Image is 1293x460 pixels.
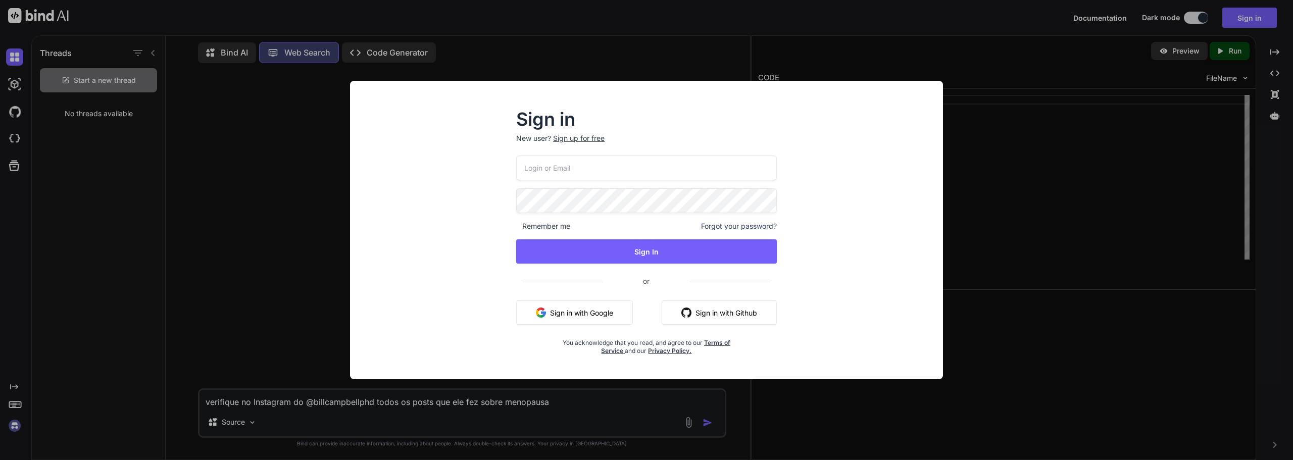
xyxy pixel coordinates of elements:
[516,300,633,325] button: Sign in with Google
[560,333,733,355] div: You acknowledge that you read, and agree to our and our
[662,300,777,325] button: Sign in with Github
[516,239,777,264] button: Sign In
[516,133,777,156] p: New user?
[601,339,730,354] a: Terms of Service
[701,221,777,231] span: Forgot your password?
[516,156,777,180] input: Login or Email
[603,269,690,293] span: or
[648,347,691,354] a: Privacy Policy.
[536,308,546,318] img: google
[681,308,691,318] img: github
[553,133,605,143] div: Sign up for free
[516,221,570,231] span: Remember me
[516,111,777,127] h2: Sign in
